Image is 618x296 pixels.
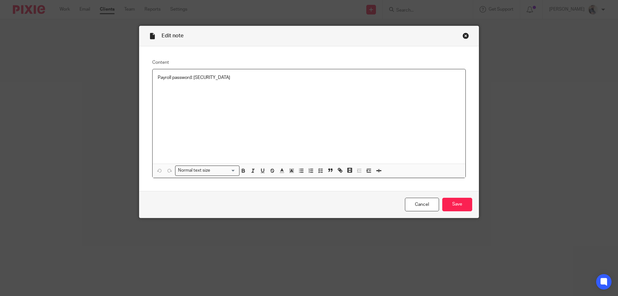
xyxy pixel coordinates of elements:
[405,198,439,212] a: Cancel
[212,167,236,174] input: Search for option
[162,33,183,38] span: Edit note
[442,198,472,212] input: Save
[152,59,466,66] label: Content
[463,33,469,39] div: Close this dialog window
[158,74,460,81] p: Payroll password: [SECURITY_DATA]
[177,167,212,174] span: Normal text size
[175,166,239,176] div: Search for option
